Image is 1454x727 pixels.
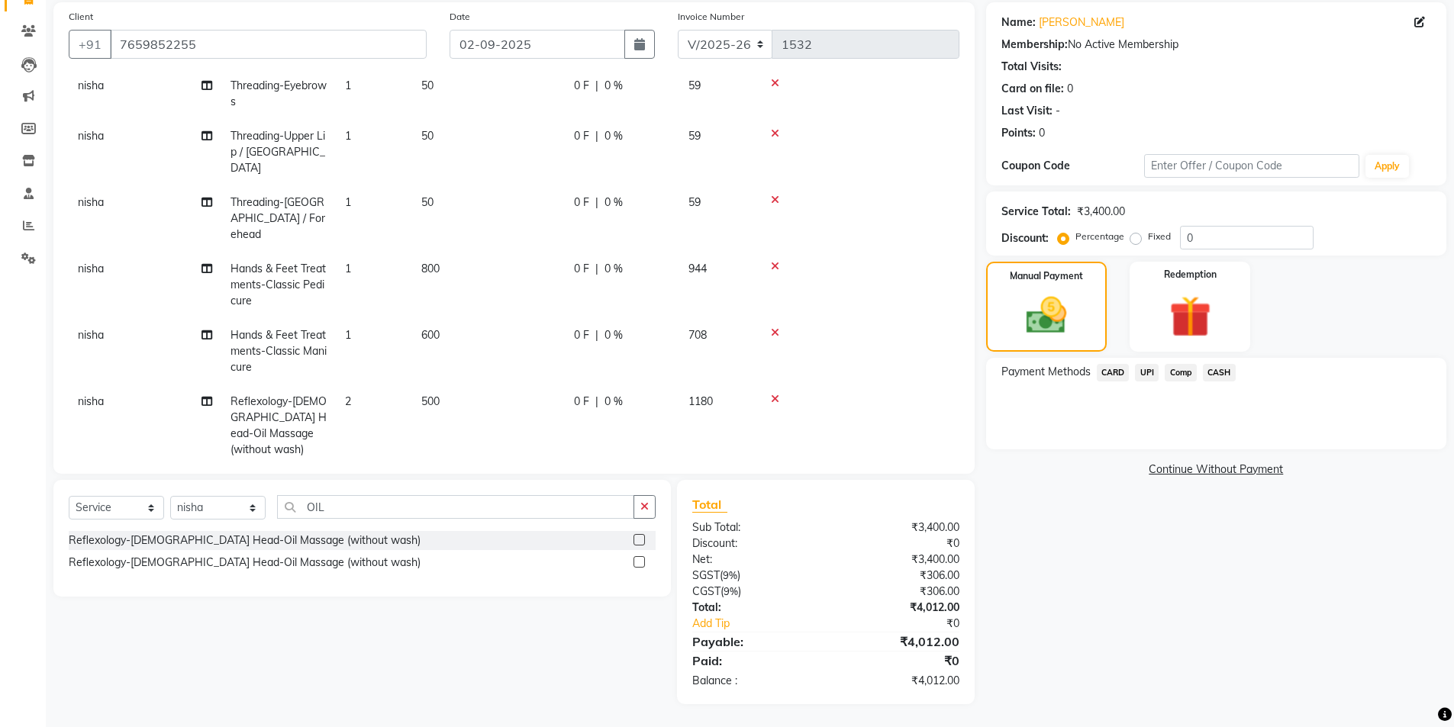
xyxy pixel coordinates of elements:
[604,394,623,410] span: 0 %
[1135,364,1159,381] span: UPI
[681,673,826,689] div: Balance :
[421,328,440,342] span: 600
[69,30,111,59] button: +91
[231,129,325,175] span: Threading-Upper Lip / [GEOGRAPHIC_DATA]
[1144,154,1359,178] input: Enter Offer / Coupon Code
[595,261,598,277] span: |
[826,568,971,584] div: ₹306.00
[78,262,104,275] span: nisha
[231,79,327,108] span: Threading-Eyebrows
[595,78,598,94] span: |
[826,536,971,552] div: ₹0
[681,632,826,651] div: Payable:
[450,10,470,24] label: Date
[826,552,971,568] div: ₹3,400.00
[231,195,325,241] span: Threading-[GEOGRAPHIC_DATA] / Forehead
[421,129,434,143] span: 50
[574,394,589,410] span: 0 F
[345,394,351,408] span: 2
[277,495,634,519] input: Search or Scan
[69,532,421,548] div: Reflexology-[DEMOGRAPHIC_DATA] Head-Oil Massage (without wash)
[1001,81,1064,97] div: Card on file:
[1001,37,1431,53] div: No Active Membership
[595,394,598,410] span: |
[1075,230,1124,243] label: Percentage
[826,600,971,616] div: ₹4,012.00
[1001,14,1036,31] div: Name:
[574,128,589,144] span: 0 F
[604,195,623,211] span: 0 %
[345,195,351,209] span: 1
[724,585,738,597] span: 9%
[826,584,971,600] div: ₹306.00
[1203,364,1236,381] span: CASH
[1365,155,1409,178] button: Apply
[421,262,440,275] span: 800
[826,651,971,670] div: ₹0
[231,328,327,374] span: Hands & Feet Treatments-Classic Manicure
[1001,37,1068,53] div: Membership:
[78,129,104,143] span: nisha
[421,394,440,408] span: 500
[78,79,104,92] span: nisha
[604,261,623,277] span: 0 %
[681,651,826,670] div: Paid:
[1156,291,1224,343] img: _gift.svg
[826,673,971,689] div: ₹4,012.00
[688,129,701,143] span: 59
[345,262,351,275] span: 1
[574,327,589,343] span: 0 F
[421,195,434,209] span: 50
[574,261,589,277] span: 0 F
[692,497,727,513] span: Total
[1010,269,1083,283] label: Manual Payment
[681,552,826,568] div: Net:
[1077,204,1125,220] div: ₹3,400.00
[1039,125,1045,141] div: 0
[1164,268,1217,281] label: Redemption
[688,328,707,342] span: 708
[678,10,744,24] label: Invoice Number
[826,632,971,651] div: ₹4,012.00
[681,536,826,552] div: Discount:
[345,129,351,143] span: 1
[1165,364,1197,381] span: Comp
[1001,204,1071,220] div: Service Total:
[69,555,421,571] div: Reflexology-[DEMOGRAPHIC_DATA] Head-Oil Massage (without wash)
[1039,14,1124,31] a: [PERSON_NAME]
[692,568,720,582] span: SGST
[723,569,737,581] span: 9%
[345,328,351,342] span: 1
[604,78,623,94] span: 0 %
[78,195,104,209] span: nisha
[681,584,826,600] div: ( )
[688,195,701,209] span: 59
[345,79,351,92] span: 1
[688,79,701,92] span: 59
[681,616,850,632] a: Add Tip
[421,79,434,92] span: 50
[1014,292,1079,339] img: _cash.svg
[681,568,826,584] div: ( )
[69,10,93,24] label: Client
[1001,364,1091,380] span: Payment Methods
[1001,230,1049,246] div: Discount:
[1001,103,1053,119] div: Last Visit:
[231,394,327,456] span: Reflexology-[DEMOGRAPHIC_DATA] Head-Oil Massage (without wash)
[1001,158,1145,174] div: Coupon Code
[681,600,826,616] div: Total:
[574,195,589,211] span: 0 F
[595,195,598,211] span: |
[78,394,104,408] span: nisha
[688,394,713,408] span: 1180
[1001,59,1062,75] div: Total Visits:
[110,30,427,59] input: Search by Name/Mobile/Email/Code
[1148,230,1171,243] label: Fixed
[989,462,1443,478] a: Continue Without Payment
[688,262,707,275] span: 944
[604,128,623,144] span: 0 %
[595,128,598,144] span: |
[1056,103,1060,119] div: -
[574,78,589,94] span: 0 F
[1097,364,1130,381] span: CARD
